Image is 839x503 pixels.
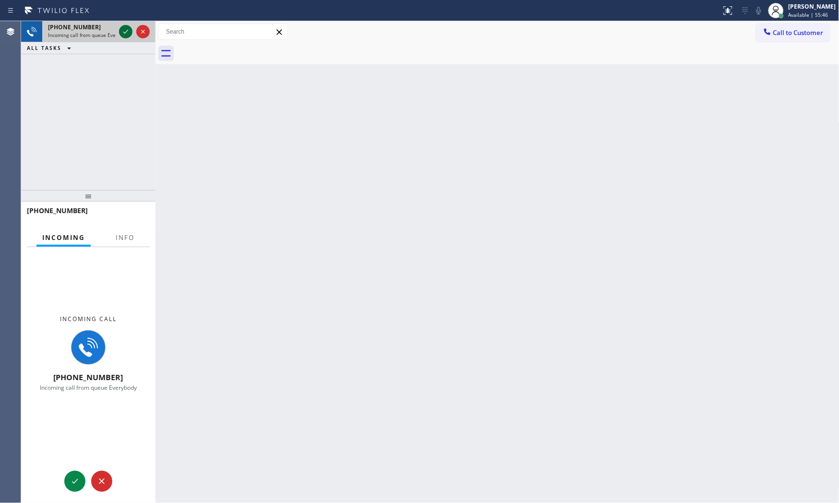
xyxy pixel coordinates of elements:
span: Incoming [42,233,85,242]
span: [PHONE_NUMBER] [27,206,88,215]
button: ALL TASKS [21,42,81,54]
button: Info [110,228,140,247]
span: Call to Customer [773,28,824,37]
button: Accept [64,471,85,492]
button: Accept [119,25,132,38]
button: Reject [91,471,112,492]
span: Incoming call [60,315,117,323]
button: Call to Customer [756,24,830,42]
span: Incoming call from queue Everybody [40,383,137,392]
input: Search [159,24,288,39]
span: [PHONE_NUMBER] [54,372,123,383]
span: Available | 55:46 [789,12,828,18]
span: Incoming call from queue Everybody [48,32,131,38]
button: Reject [136,25,150,38]
button: Mute [752,4,766,17]
span: [PHONE_NUMBER] [48,23,101,31]
button: Incoming [36,228,91,247]
span: Info [116,233,134,242]
span: ALL TASKS [27,45,61,51]
div: [PERSON_NAME] [789,2,836,11]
